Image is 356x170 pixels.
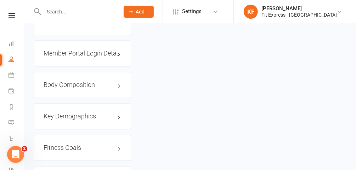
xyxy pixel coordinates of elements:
[9,36,24,52] a: Dashboard
[44,81,122,88] h3: Body Composition
[261,12,337,18] div: Fit Express - [GEOGRAPHIC_DATA]
[41,7,114,17] input: Search...
[44,113,122,120] h3: Key Demographics
[182,4,202,19] span: Settings
[9,52,24,68] a: People
[124,6,154,18] button: Add
[136,9,145,14] span: Add
[9,68,24,84] a: Calendar
[9,100,24,116] a: Reports
[44,144,122,151] h3: Fitness Goals
[7,146,24,163] iframe: Intercom live chat
[44,50,122,57] h3: Member Portal Login Details
[261,5,337,12] div: [PERSON_NAME]
[244,5,258,19] div: KF
[22,146,27,152] span: 2
[9,84,24,100] a: Payments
